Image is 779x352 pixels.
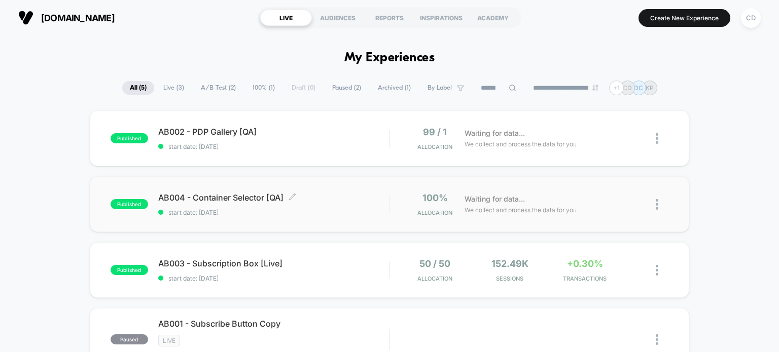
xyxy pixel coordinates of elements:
[465,193,525,205] span: Waiting for data...
[158,319,389,329] span: AB001 - Subscribe Button Copy
[646,84,654,92] p: KP
[639,9,730,27] button: Create New Experience
[475,275,545,282] span: Sessions
[245,81,282,95] span: 100% ( 1 )
[111,334,148,344] span: paused
[741,8,761,28] div: CD
[465,205,577,215] span: We collect and process the data for you
[423,127,447,137] span: 99 / 1
[609,81,624,95] div: + 1
[567,258,603,269] span: +0.30%
[364,10,415,26] div: REPORTS
[550,275,620,282] span: TRANSACTIONS
[415,10,467,26] div: INSPIRATIONS
[15,10,118,26] button: [DOMAIN_NAME]
[41,13,115,23] span: [DOMAIN_NAME]
[467,10,519,26] div: ACADEMY
[419,258,450,269] span: 50 / 50
[656,334,658,345] img: close
[417,275,452,282] span: Allocation
[156,81,192,95] span: Live ( 3 )
[428,84,452,92] span: By Label
[312,10,364,26] div: AUDIENCES
[656,265,658,276] img: close
[465,139,577,149] span: We collect and process the data for you
[491,258,528,269] span: 152.49k
[422,192,448,203] span: 100%
[417,209,452,216] span: Allocation
[465,128,525,139] span: Waiting for data...
[111,199,148,209] span: published
[738,8,764,28] button: CD
[158,335,180,346] span: LIVE
[656,133,658,144] img: close
[158,192,389,203] span: AB004 - Container Selector [QA]
[111,133,148,143] span: published
[417,143,452,150] span: Allocation
[122,81,154,95] span: All ( 5 )
[260,10,312,26] div: LIVE
[656,199,658,210] img: close
[193,81,243,95] span: A/B Test ( 2 )
[158,143,389,150] span: start date: [DATE]
[344,51,435,65] h1: My Experiences
[158,209,389,216] span: start date: [DATE]
[18,10,33,25] img: Visually logo
[158,275,389,282] span: start date: [DATE]
[634,84,643,92] p: DC
[111,265,148,275] span: published
[592,85,598,91] img: end
[325,81,369,95] span: Paused ( 2 )
[623,84,632,92] p: CD
[158,127,389,137] span: AB002 - PDP Gallery [QA]
[370,81,418,95] span: Archived ( 1 )
[158,258,389,268] span: AB003 - Subscription Box [Live]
